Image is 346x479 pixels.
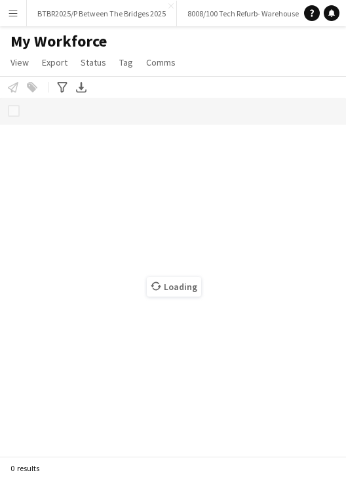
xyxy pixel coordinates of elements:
[10,56,29,68] span: View
[146,56,176,68] span: Comms
[147,277,201,297] span: Loading
[177,1,310,26] button: 8008/100 Tech Refurb- Warehouse
[54,79,70,95] app-action-btn: Advanced filters
[119,56,133,68] span: Tag
[114,54,138,71] a: Tag
[5,54,34,71] a: View
[73,79,89,95] app-action-btn: Export XLSX
[75,54,111,71] a: Status
[37,54,73,71] a: Export
[81,56,106,68] span: Status
[10,31,107,51] span: My Workforce
[27,1,177,26] button: BTBR2025/P Between The Bridges 2025
[141,54,181,71] a: Comms
[42,56,67,68] span: Export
